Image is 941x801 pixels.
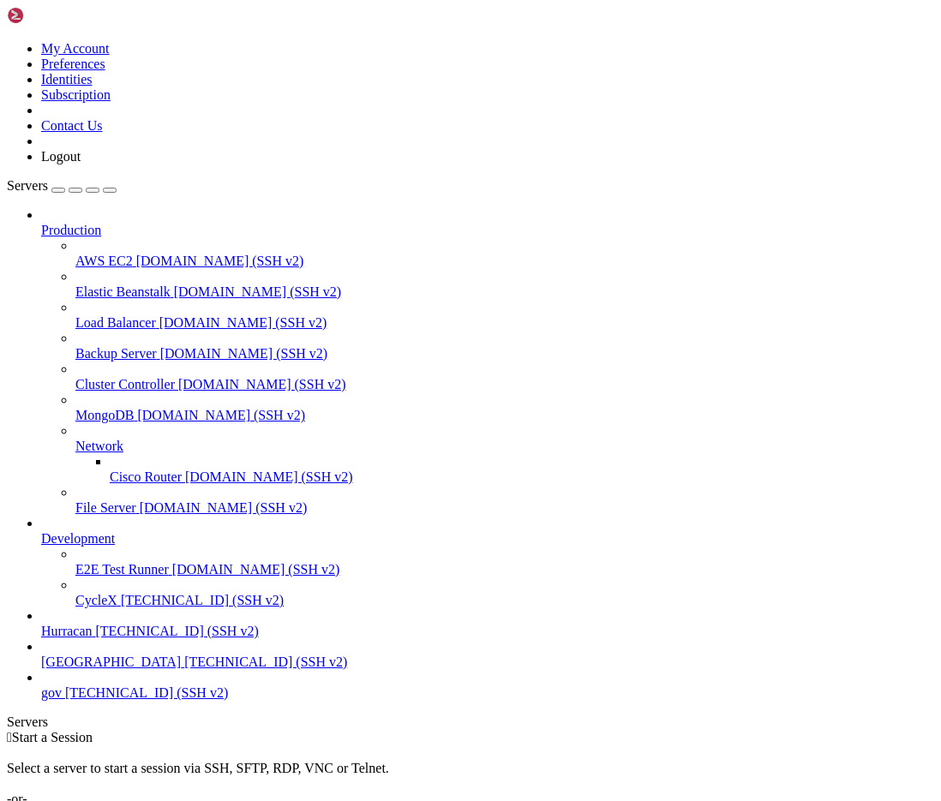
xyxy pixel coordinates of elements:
a: Production [41,223,934,238]
span: Start a Session [12,730,93,744]
a: Contact Us [41,118,103,133]
span: Servers [7,178,48,193]
span: [TECHNICAL_ID] (SSH v2) [121,593,284,607]
li: Network [75,423,934,485]
li: E2E Test Runner [DOMAIN_NAME] (SSH v2) [75,547,934,577]
span: [DOMAIN_NAME] (SSH v2) [140,500,308,515]
span: [DOMAIN_NAME] (SSH v2) [185,469,353,484]
span: [TECHNICAL_ID] (SSH v2) [65,685,228,700]
a: Elastic Beanstalk [DOMAIN_NAME] (SSH v2) [75,284,934,300]
li: Load Balancer [DOMAIN_NAME] (SSH v2) [75,300,934,331]
span: Production [41,223,101,237]
li: Elastic Beanstalk [DOMAIN_NAME] (SSH v2) [75,269,934,300]
span: Cisco Router [110,469,182,484]
li: Cluster Controller [DOMAIN_NAME] (SSH v2) [75,362,934,392]
span: gov [41,685,62,700]
span: AWS EC2 [75,254,133,268]
span: [DOMAIN_NAME] (SSH v2) [178,377,346,392]
a: Subscription [41,87,111,102]
span: Backup Server [75,346,157,361]
li: File Server [DOMAIN_NAME] (SSH v2) [75,485,934,516]
li: AWS EC2 [DOMAIN_NAME] (SSH v2) [75,238,934,269]
div: Servers [7,714,934,730]
span: [DOMAIN_NAME] (SSH v2) [174,284,342,299]
li: Backup Server [DOMAIN_NAME] (SSH v2) [75,331,934,362]
span: [DOMAIN_NAME] (SSH v2) [137,408,305,422]
span: Load Balancer [75,315,156,330]
span: Elastic Beanstalk [75,284,171,299]
li: Cisco Router [DOMAIN_NAME] (SSH v2) [110,454,934,485]
span: [TECHNICAL_ID] (SSH v2) [96,624,259,638]
img: Shellngn [7,7,105,24]
a: Development [41,531,934,547]
a: Cluster Controller [DOMAIN_NAME] (SSH v2) [75,377,934,392]
a: Cisco Router [DOMAIN_NAME] (SSH v2) [110,469,934,485]
a: AWS EC2 [DOMAIN_NAME] (SSH v2) [75,254,934,269]
a: MongoDB [DOMAIN_NAME] (SSH v2) [75,408,934,423]
span: [TECHNICAL_ID] (SSH v2) [184,655,347,669]
span: File Server [75,500,136,515]
span: MongoDB [75,408,134,422]
li: [GEOGRAPHIC_DATA] [TECHNICAL_ID] (SSH v2) [41,639,934,670]
a: Servers [7,178,117,193]
a: gov [TECHNICAL_ID] (SSH v2) [41,685,934,701]
a: Backup Server [DOMAIN_NAME] (SSH v2) [75,346,934,362]
a: Identities [41,72,93,87]
a: Preferences [41,57,105,71]
span: [DOMAIN_NAME] (SSH v2) [160,346,328,361]
span: Cluster Controller [75,377,175,392]
li: Hurracan [TECHNICAL_ID] (SSH v2) [41,608,934,639]
li: Development [41,516,934,608]
a: Load Balancer [DOMAIN_NAME] (SSH v2) [75,315,934,331]
li: Production [41,207,934,516]
a: E2E Test Runner [DOMAIN_NAME] (SSH v2) [75,562,934,577]
a: Network [75,439,934,454]
a: CycleX [TECHNICAL_ID] (SSH v2) [75,593,934,608]
span: E2E Test Runner [75,562,169,577]
span: CycleX [75,593,117,607]
span: Development [41,531,115,546]
span: [DOMAIN_NAME] (SSH v2) [159,315,327,330]
span: [DOMAIN_NAME] (SSH v2) [136,254,304,268]
li: MongoDB [DOMAIN_NAME] (SSH v2) [75,392,934,423]
span: [DOMAIN_NAME] (SSH v2) [172,562,340,577]
a: Logout [41,149,81,164]
li: gov [TECHNICAL_ID] (SSH v2) [41,670,934,701]
span: Network [75,439,123,453]
a: [GEOGRAPHIC_DATA] [TECHNICAL_ID] (SSH v2) [41,655,934,670]
li: CycleX [TECHNICAL_ID] (SSH v2) [75,577,934,608]
span: [GEOGRAPHIC_DATA] [41,655,181,669]
a: My Account [41,41,110,56]
a: File Server [DOMAIN_NAME] (SSH v2) [75,500,934,516]
a: Hurracan [TECHNICAL_ID] (SSH v2) [41,624,934,639]
span:  [7,730,12,744]
span: Hurracan [41,624,93,638]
